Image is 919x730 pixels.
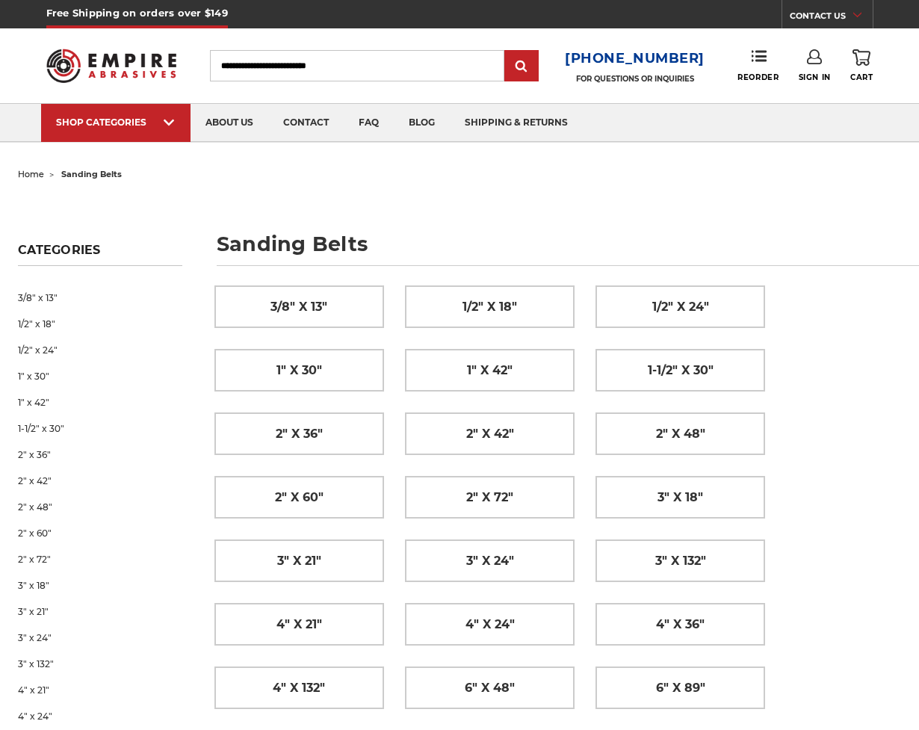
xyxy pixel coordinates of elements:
[406,604,574,645] a: 4" x 24"
[18,363,182,389] a: 1" x 30"
[276,358,322,383] span: 1" x 30"
[656,675,705,701] span: 6" x 89"
[466,421,514,447] span: 2" x 42"
[268,104,344,142] a: contact
[18,169,44,179] a: home
[18,546,182,572] a: 2" x 72"
[799,72,831,82] span: Sign In
[596,667,764,708] a: 6" x 89"
[18,337,182,363] a: 1/2" x 24"
[215,286,383,327] a: 3/8" x 13"
[18,442,182,468] a: 2" x 36"
[850,49,873,82] a: Cart
[215,604,383,645] a: 4" x 21"
[273,675,325,701] span: 4" x 132"
[344,104,394,142] a: faq
[406,477,574,518] a: 2" x 72"
[465,612,515,637] span: 4" x 24"
[191,104,268,142] a: about us
[465,675,515,701] span: 6" x 48"
[270,294,327,320] span: 3/8" x 13"
[406,540,574,581] a: 3" x 24"
[406,350,574,391] a: 1" x 42"
[18,389,182,415] a: 1" x 42"
[656,612,705,637] span: 4" x 36"
[596,477,764,518] a: 3" x 18"
[462,294,517,320] span: 1/2" x 18"
[215,540,383,581] a: 3" x 21"
[18,494,182,520] a: 2" x 48"
[737,72,779,82] span: Reorder
[565,74,705,84] p: FOR QUESTIONS OR INQUIRIES
[790,7,873,28] a: CONTACT US
[18,243,182,266] h5: Categories
[394,104,450,142] a: blog
[61,169,122,179] span: sanding belts
[277,548,321,574] span: 3" x 21"
[18,415,182,442] a: 1-1/2" x 30"
[450,104,583,142] a: shipping & returns
[18,677,182,703] a: 4" x 21"
[596,286,764,327] a: 1/2" x 24"
[18,468,182,494] a: 2" x 42"
[596,413,764,454] a: 2" x 48"
[596,350,764,391] a: 1-1/2" x 30"
[215,350,383,391] a: 1" x 30"
[596,540,764,581] a: 3" x 132"
[467,358,513,383] span: 1" x 42"
[657,485,703,510] span: 3" x 18"
[276,612,322,637] span: 4" x 21"
[275,485,324,510] span: 2" x 60"
[18,520,182,546] a: 2" x 60"
[406,667,574,708] a: 6" x 48"
[466,485,513,510] span: 2" x 72"
[406,286,574,327] a: 1/2" x 18"
[656,421,705,447] span: 2" x 48"
[406,413,574,454] a: 2" x 42"
[18,598,182,625] a: 3" x 21"
[215,413,383,454] a: 2" x 36"
[56,117,176,128] div: SHOP CATEGORIES
[18,703,182,729] a: 4" x 24"
[565,48,705,69] a: [PHONE_NUMBER]
[18,625,182,651] a: 3" x 24"
[18,651,182,677] a: 3" x 132"
[46,40,176,91] img: Empire Abrasives
[215,667,383,708] a: 4" x 132"
[652,294,709,320] span: 1/2" x 24"
[466,548,514,574] span: 3" x 24"
[18,285,182,311] a: 3/8" x 13"
[596,604,764,645] a: 4" x 36"
[850,72,873,82] span: Cart
[18,572,182,598] a: 3" x 18"
[655,548,706,574] span: 3" x 132"
[18,311,182,337] a: 1/2" x 18"
[737,49,779,81] a: Reorder
[276,421,323,447] span: 2" x 36"
[215,477,383,518] a: 2" x 60"
[648,358,714,383] span: 1-1/2" x 30"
